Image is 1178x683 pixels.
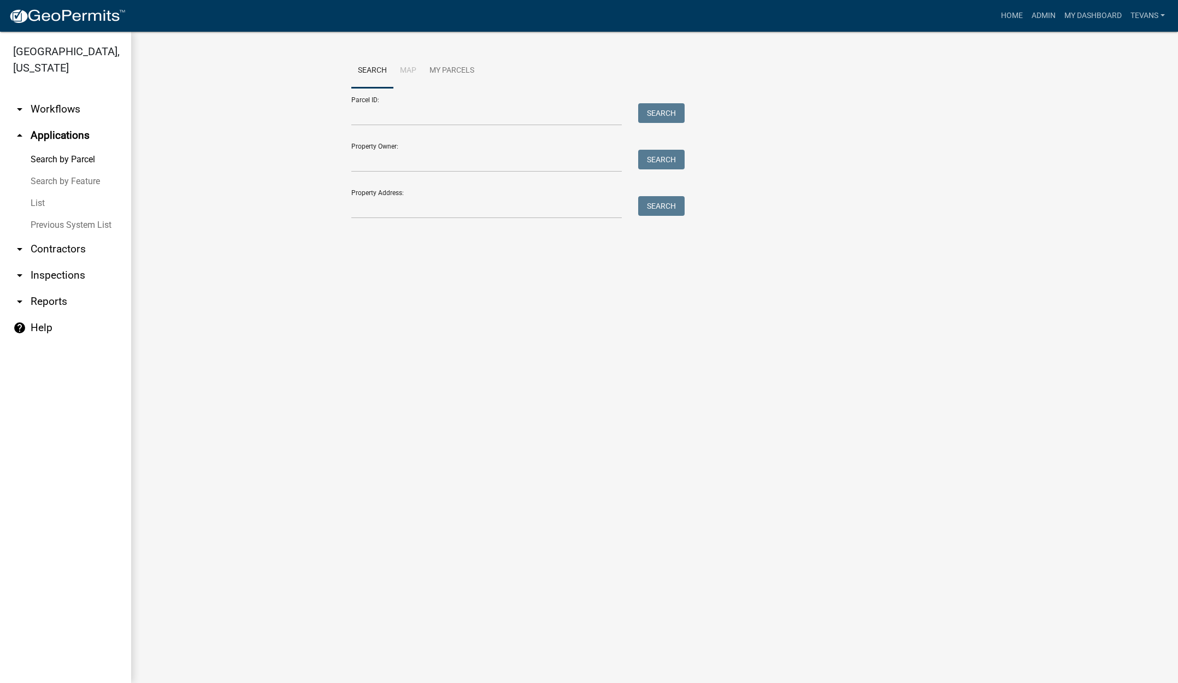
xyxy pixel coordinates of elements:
[13,103,26,116] i: arrow_drop_down
[1060,5,1126,26] a: My Dashboard
[13,321,26,334] i: help
[423,54,481,89] a: My Parcels
[13,269,26,282] i: arrow_drop_down
[638,196,685,216] button: Search
[638,103,685,123] button: Search
[13,129,26,142] i: arrow_drop_up
[638,150,685,169] button: Search
[13,295,26,308] i: arrow_drop_down
[1027,5,1060,26] a: Admin
[1126,5,1169,26] a: tevans
[351,54,393,89] a: Search
[997,5,1027,26] a: Home
[13,243,26,256] i: arrow_drop_down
